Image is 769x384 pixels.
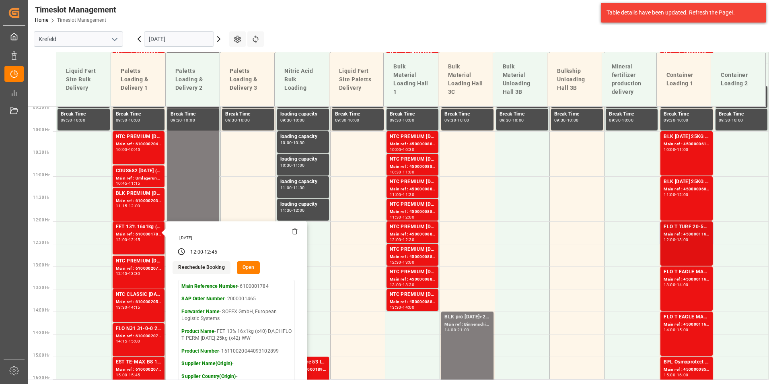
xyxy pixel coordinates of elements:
[677,238,689,242] div: 13:00
[677,148,689,151] div: 11:00
[116,339,127,343] div: 14:15
[127,148,129,151] div: -
[390,193,401,196] div: 11:00
[33,330,49,335] span: 14:30 Hr
[116,175,161,182] div: Main ref : Umlagerung Pegels,
[173,261,230,274] button: Reschedule Booking
[675,328,676,332] div: -
[401,306,403,309] div: -
[567,118,579,122] div: 10:00
[129,204,140,208] div: 12:00
[33,353,49,357] span: 15:00 Hr
[183,118,195,122] div: 10:00
[621,118,622,122] div: -
[127,306,129,309] div: -
[116,238,127,242] div: 12:00
[116,265,161,272] div: Main ref : 6100002075, 2000000225
[144,31,214,47] input: DD.MM.YYYY
[719,110,764,118] div: Break Time
[664,358,709,366] div: BFL Osmoprotect SL 10L (x60) CL MTO
[280,163,292,167] div: 10:30
[116,291,161,299] div: NTC CLASSIC [DATE]+3+TE 600kg BBNTC CLASSIC [DATE] 25kg (x40) DE,EN,PLNTC PREMIUM [DATE] 25kg (x4...
[127,118,129,122] div: -
[238,118,250,122] div: 10:00
[61,110,107,118] div: Break Time
[444,313,490,321] div: BLK pro [DATE]+2+TE BULK
[129,272,140,275] div: 13:30
[622,118,633,122] div: 10:00
[129,118,140,122] div: 10:00
[116,325,161,333] div: FLO N31 31-0-0 25kg (x40) INTNTC PREMIUM [DATE]+3+TE 600kg BB
[292,186,293,190] div: -
[677,373,689,377] div: 16:00
[33,218,49,222] span: 12:00 Hr
[609,118,621,122] div: 09:30
[390,306,401,309] div: 13:30
[500,118,511,122] div: 09:30
[281,64,323,95] div: Nitric Acid Bulk Loading
[116,299,161,306] div: Main ref : 6100002050, 2000001406
[444,110,490,118] div: Break Time
[401,260,403,264] div: -
[511,118,512,122] div: -
[116,167,161,175] div: CDUS682 [DATE] (JCAM) BigBag 900KG
[403,170,414,174] div: 11:00
[664,118,675,122] div: 09:30
[171,110,216,118] div: Break Time
[171,118,182,122] div: 09:30
[675,118,676,122] div: -
[116,133,161,141] div: NTC PREMIUM [DATE] 25kg (x40) D,EN,PLFLO Sport 20-5-8 25kg (x40) INTKGA 0-0-28 25kg (x40) INT;NTC...
[237,118,238,122] div: -
[677,118,689,122] div: 10:00
[457,118,469,122] div: 10:00
[280,178,326,186] div: loading capacity
[664,373,675,377] div: 15:00
[730,118,731,122] div: -
[663,68,705,91] div: Container Loading 1
[401,170,403,174] div: -
[401,238,403,242] div: -
[390,268,435,276] div: NTC PREMIUM [DATE]+3+TE BULK
[116,358,161,366] div: EST TE-MAX BS 11-48 20kg (x56) INT
[390,299,435,306] div: Main ref : 4500000889, 2000000854
[675,238,676,242] div: -
[390,148,401,151] div: 10:00
[129,339,140,343] div: 15:00
[181,295,292,303] p: - 2000001465
[116,231,161,238] div: Main ref : 6100001784, 2000001465
[664,238,675,242] div: 12:00
[172,64,214,95] div: Paletts Loading & Delivery 2
[403,118,414,122] div: 10:00
[129,306,140,309] div: 14:15
[116,306,127,309] div: 13:30
[72,118,74,122] div: -
[718,68,759,91] div: Container Loading 2
[403,260,414,264] div: 13:00
[116,333,161,340] div: Main ref : 6100002074, 2000001301
[129,148,140,151] div: 10:45
[664,321,709,328] div: Main ref : 4500001167, 2000000989
[127,373,129,377] div: -
[390,141,435,148] div: Main ref : 4500000882, 2000000854
[390,260,401,264] div: 12:30
[403,283,414,287] div: 13:30
[203,249,204,256] div: -
[390,200,435,209] div: NTC PREMIUM [DATE]+3+TE BULK
[181,348,292,355] p: - 16110020044093102899
[403,306,414,309] div: 14:00
[33,308,49,312] span: 14:00 Hr
[129,373,140,377] div: 15:45
[116,223,161,231] div: FET 13% 16x1kg (x40) D,A,CHFLO T PERM [DATE] 25kg (x42) WW
[347,118,348,122] div: -
[181,360,292,367] p: -
[390,276,435,283] div: Main ref : 4500000888, 2000000854
[664,366,709,373] div: Main ref : 4500000853, 2000000120
[719,118,730,122] div: 09:30
[116,373,127,377] div: 15:00
[664,328,675,332] div: 14:00
[401,148,403,151] div: -
[444,118,456,122] div: 09:30
[108,33,120,45] button: open menu
[390,215,401,219] div: 11:30
[390,283,401,287] div: 13:00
